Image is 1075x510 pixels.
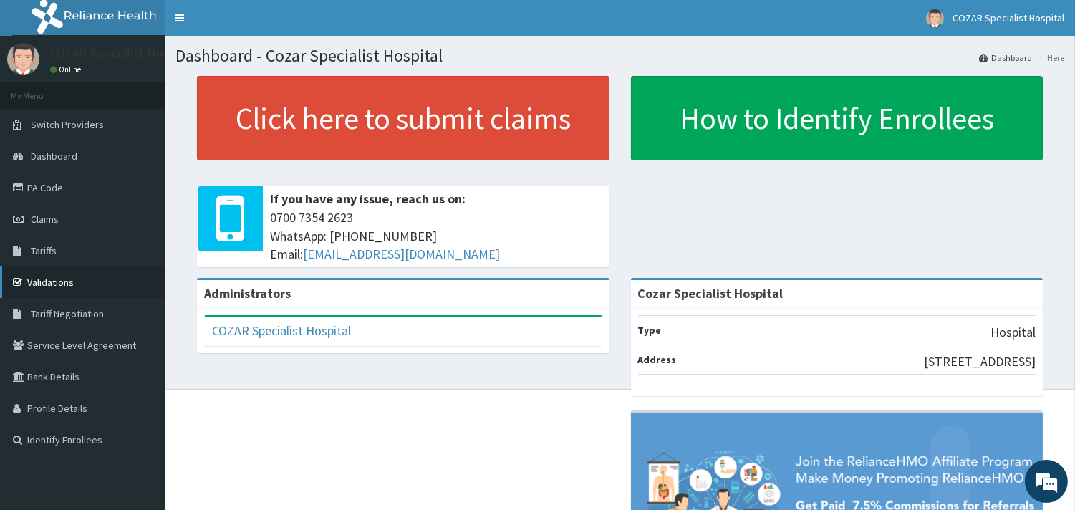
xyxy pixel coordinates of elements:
p: COZAR Specialist Hospital [50,47,195,59]
span: COZAR Specialist Hospital [953,11,1064,24]
span: 0700 7354 2623 WhatsApp: [PHONE_NUMBER] Email: [270,208,602,264]
span: Claims [31,213,59,226]
b: If you have any issue, reach us on: [270,191,466,207]
a: [EMAIL_ADDRESS][DOMAIN_NAME] [303,246,500,262]
h1: Dashboard - Cozar Specialist Hospital [175,47,1064,65]
b: Administrators [204,285,291,302]
img: User Image [7,43,39,75]
a: Dashboard [979,52,1032,64]
li: Here [1033,52,1064,64]
span: Tariff Negotiation [31,307,104,320]
img: User Image [926,9,944,27]
a: Online [50,64,85,74]
b: Type [638,324,662,337]
a: How to Identify Enrollees [631,76,1043,160]
p: [STREET_ADDRESS] [924,352,1036,371]
a: Click here to submit claims [197,76,609,160]
p: Hospital [990,323,1036,342]
span: Switch Providers [31,118,104,131]
a: COZAR Specialist Hospital [212,322,351,339]
span: Tariffs [31,244,57,257]
span: Dashboard [31,150,77,163]
b: Address [638,353,677,366]
strong: Cozar Specialist Hospital [638,285,784,302]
